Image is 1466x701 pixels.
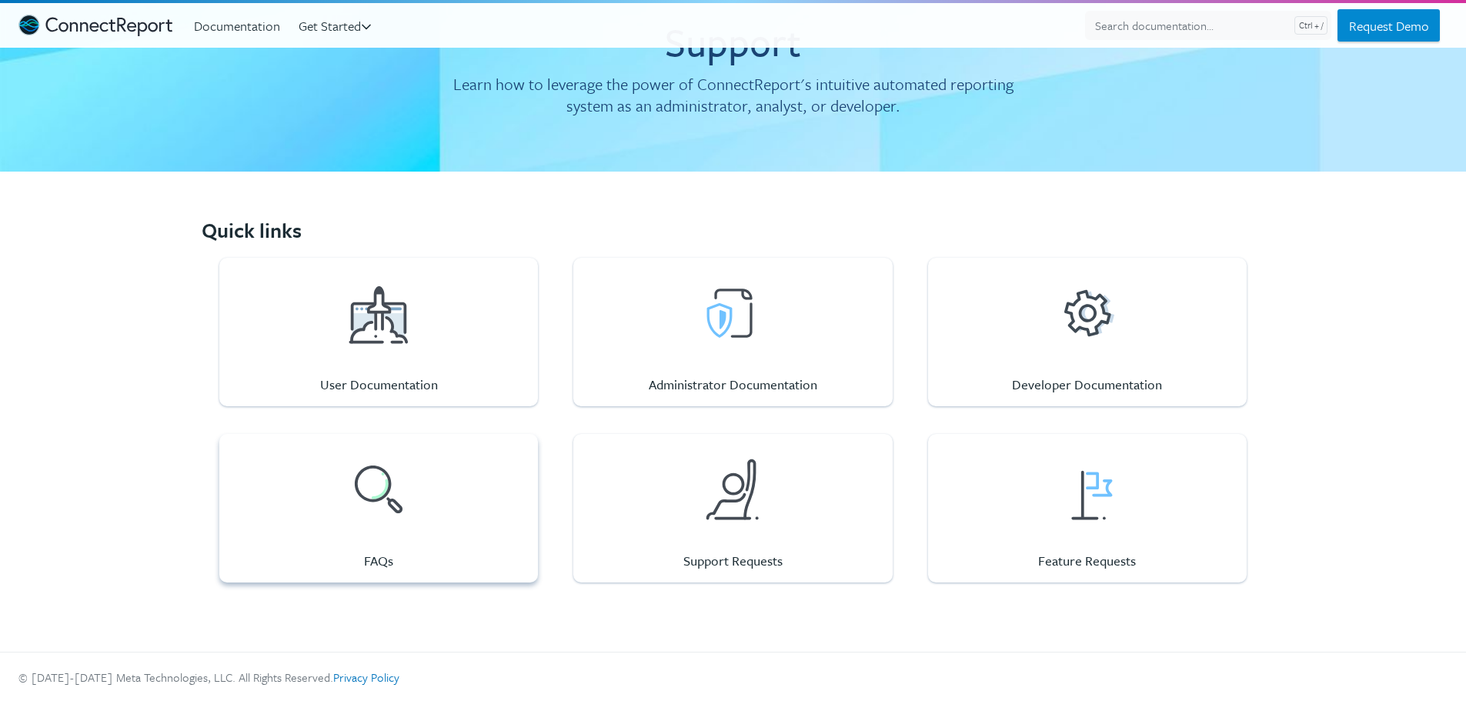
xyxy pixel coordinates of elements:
a: Request Demo [1337,9,1440,42]
li: © [DATE]-[DATE] Meta Technologies, LLC. All Rights Reserved. [18,668,399,686]
h4: Administrator Documentation [649,376,817,393]
a: ConnectReport Support [18,11,172,40]
img: connectreport-logo-dark.svg [18,15,172,36]
a: Feature Requests [928,434,1247,582]
h3: Quick links [202,196,1264,244]
h1: Support [244,17,1223,65]
h4: Feature Requests [1038,552,1136,569]
input: Search documentation... [1085,11,1331,40]
a: Developer Documentation [928,258,1247,406]
h4: Support Requests [683,552,783,569]
h4: User Documentation [320,376,438,393]
h4: FAQs [340,552,417,569]
h4: Developer Documentation [1012,376,1162,393]
a: Get Started [299,12,382,39]
h2: Learn how to leverage the power of ConnectReport's intuitive automated reporting system as an adm... [438,73,1029,116]
a: Support Requests [573,434,892,582]
a: FAQs [219,434,538,582]
a: Privacy Policy [333,669,399,686]
a: Documentation [194,12,292,39]
a: User Documentation [219,258,538,406]
a: Administrator Documentation [573,258,892,406]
